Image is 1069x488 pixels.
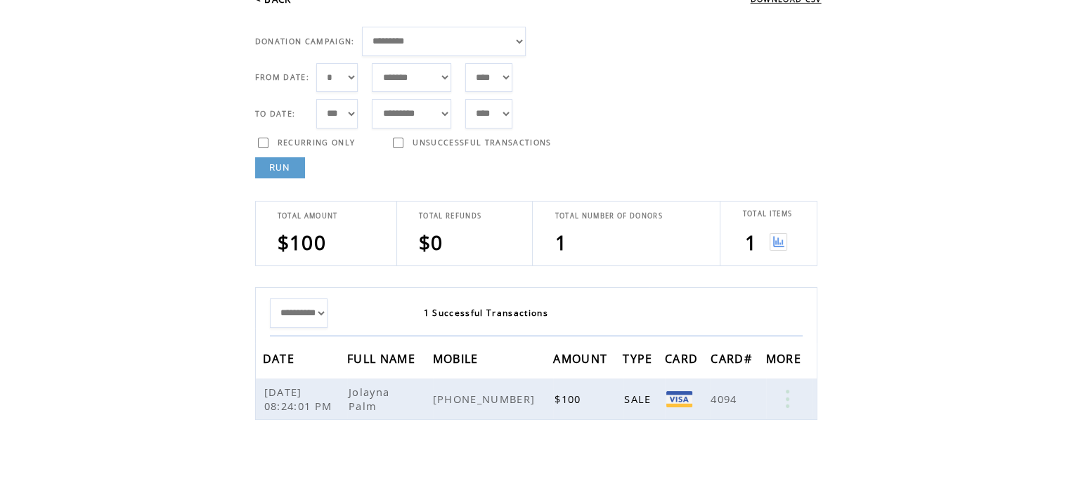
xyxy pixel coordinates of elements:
[766,348,805,374] span: MORE
[711,354,756,362] a: CARD#
[555,229,566,256] span: 1
[278,138,356,147] span: RECURRING ONLY
[665,348,701,374] span: CARD
[666,391,692,407] img: VISA
[623,354,656,362] a: TYPE
[555,392,584,406] span: $100
[263,354,298,362] a: DATE
[433,392,539,406] span: [PHONE_NUMBER]
[413,138,551,147] span: UNSUCCESSFUL TRANSACTIONS
[623,348,656,374] span: TYPE
[555,211,662,220] span: TOTAL NUMBER OF DONORS
[255,109,296,119] span: TO DATE:
[770,233,787,251] img: View graph
[424,307,548,319] span: 1 Successful Transactions
[624,392,654,406] span: SALE
[665,354,701,362] a: CARD
[433,348,482,374] span: MOBILE
[419,229,443,256] span: $0
[711,392,740,406] span: 4094
[278,211,338,220] span: TOTAL AMOUNT
[553,354,611,362] a: AMOUNT
[433,354,482,362] a: MOBILE
[349,385,389,413] span: Jolayna Palm
[264,385,336,413] span: [DATE] 08:24:01 PM
[711,348,756,374] span: CARD#
[255,72,309,82] span: FROM DATE:
[744,229,756,256] span: 1
[419,211,481,220] span: TOTAL REFUNDS
[263,348,298,374] span: DATE
[742,209,792,218] span: TOTAL ITEMS
[278,229,326,256] span: $100
[553,348,611,374] span: AMOUNT
[347,354,419,362] a: FULL NAME
[255,37,355,46] span: DONATION CAMPAIGN:
[255,157,305,178] a: RUN
[347,348,419,374] span: FULL NAME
